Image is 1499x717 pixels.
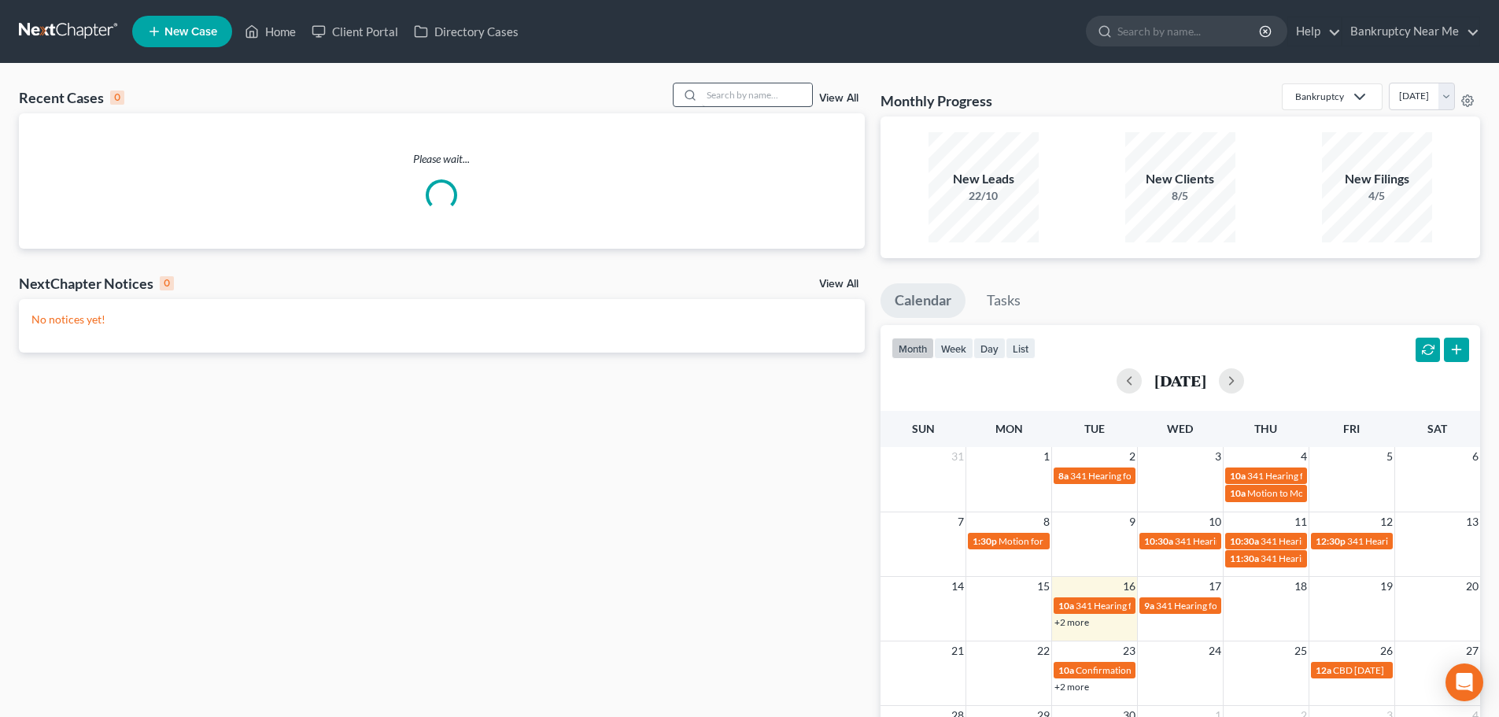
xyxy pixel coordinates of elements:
[237,17,304,46] a: Home
[1144,535,1173,547] span: 10:30a
[1175,535,1316,547] span: 341 Hearing for [PERSON_NAME]
[1261,553,1401,564] span: 341 Hearing for [PERSON_NAME]
[1427,422,1447,435] span: Sat
[1379,512,1394,531] span: 12
[1293,641,1309,660] span: 25
[1333,664,1384,676] span: CBD [DATE]
[892,338,934,359] button: month
[1128,512,1137,531] span: 9
[1445,663,1483,701] div: Open Intercom Messenger
[1058,664,1074,676] span: 10a
[1230,535,1259,547] span: 10:30a
[1288,17,1341,46] a: Help
[950,447,965,466] span: 31
[1058,600,1074,612] span: 10a
[1213,447,1223,466] span: 3
[1121,577,1137,596] span: 16
[1084,422,1105,435] span: Tue
[973,283,1035,318] a: Tasks
[1247,487,1320,499] span: Motion to Modify
[1230,470,1246,482] span: 10a
[1464,641,1480,660] span: 27
[1006,338,1036,359] button: list
[19,274,174,293] div: NextChapter Notices
[1058,470,1069,482] span: 8a
[1230,553,1259,564] span: 11:30a
[19,151,865,167] p: Please wait...
[1167,422,1193,435] span: Wed
[1295,90,1344,103] div: Bankruptcy
[1144,600,1154,612] span: 9a
[819,93,858,104] a: View All
[304,17,406,46] a: Client Portal
[1125,188,1235,204] div: 8/5
[929,188,1039,204] div: 22/10
[1347,535,1488,547] span: 341 Hearing for [PERSON_NAME]
[19,88,124,107] div: Recent Cases
[912,422,935,435] span: Sun
[1464,512,1480,531] span: 13
[1070,470,1211,482] span: 341 Hearing for [PERSON_NAME]
[1121,641,1137,660] span: 23
[950,641,965,660] span: 21
[1054,681,1089,693] a: +2 more
[934,338,973,359] button: week
[160,276,174,290] div: 0
[1379,641,1394,660] span: 26
[1247,470,1438,482] span: 341 Hearing for [PERSON_NAME], Cleopathra
[973,535,997,547] span: 1:30p
[1343,422,1360,435] span: Fri
[1125,170,1235,188] div: New Clients
[1076,600,1217,612] span: 341 Hearing for [PERSON_NAME]
[956,512,965,531] span: 7
[110,91,124,105] div: 0
[1156,600,1297,612] span: 341 Hearing for [PERSON_NAME]
[999,535,1103,547] span: Motion for Relief Hearing
[406,17,526,46] a: Directory Cases
[1036,577,1051,596] span: 15
[164,26,217,38] span: New Case
[702,83,812,106] input: Search by name...
[1293,577,1309,596] span: 18
[1230,487,1246,499] span: 10a
[1207,641,1223,660] span: 24
[1207,577,1223,596] span: 17
[1299,447,1309,466] span: 4
[31,312,852,327] p: No notices yet!
[1207,512,1223,531] span: 10
[819,279,858,290] a: View All
[1117,17,1261,46] input: Search by name...
[950,577,965,596] span: 14
[1322,188,1432,204] div: 4/5
[881,91,992,110] h3: Monthly Progress
[1342,17,1479,46] a: Bankruptcy Near Me
[1036,641,1051,660] span: 22
[1316,535,1346,547] span: 12:30p
[1293,512,1309,531] span: 11
[929,170,1039,188] div: New Leads
[1254,422,1277,435] span: Thu
[1042,512,1051,531] span: 8
[881,283,965,318] a: Calendar
[1042,447,1051,466] span: 1
[995,422,1023,435] span: Mon
[1128,447,1137,466] span: 2
[1054,616,1089,628] a: +2 more
[1154,372,1206,389] h2: [DATE]
[1464,577,1480,596] span: 20
[1379,577,1394,596] span: 19
[1385,447,1394,466] span: 5
[1471,447,1480,466] span: 6
[1316,664,1331,676] span: 12a
[1322,170,1432,188] div: New Filings
[973,338,1006,359] button: day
